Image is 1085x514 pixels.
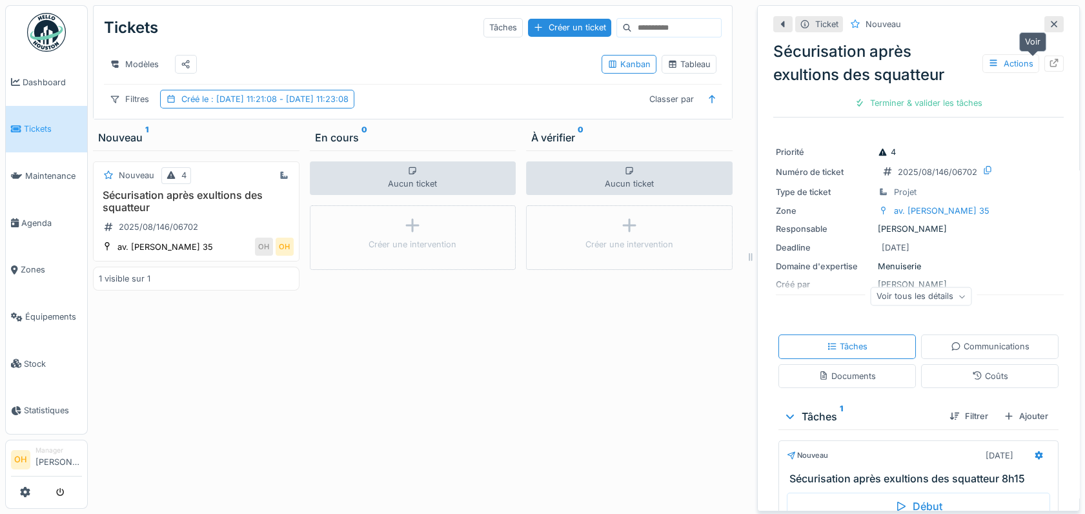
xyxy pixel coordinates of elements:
h3: Sécurisation après exultions des squatteur [99,189,294,214]
h3: Sécurisation après exultions des squatteur 8h15 [789,473,1053,485]
div: Filtres [104,90,155,108]
span: Agenda [21,217,82,229]
div: av. [PERSON_NAME] 35 [117,241,213,253]
div: Type de ticket [776,186,873,198]
sup: 1 [840,409,843,424]
a: Zones [6,247,87,294]
div: [DATE] [882,242,909,254]
div: OH [255,238,273,256]
div: Actions [982,54,1039,73]
div: 2025/08/146/06702 [119,221,198,233]
div: Numéro de ticket [776,166,873,178]
span: Zones [21,263,82,276]
div: Ticket [815,18,838,30]
div: Manager [35,446,82,455]
div: 4 [181,169,187,181]
span: : [DATE] 11:21:08 - [DATE] 11:23:08 [208,94,349,104]
div: Tâches [483,18,523,37]
span: Équipements [25,311,82,323]
div: 1 visible sur 1 [99,272,150,285]
div: Aucun ticket [310,161,516,195]
div: 4 [878,146,896,158]
li: OH [11,450,30,469]
div: 2025/08/146/06702 [898,166,977,178]
div: Tâches [784,409,939,424]
span: Tickets [24,123,82,135]
div: Menuiserie [776,260,1061,272]
div: Filtrer [944,407,993,425]
div: Voir [1019,32,1046,51]
div: Créer une intervention [369,238,456,251]
a: Stock [6,340,87,387]
div: Tableau [667,58,711,70]
div: Kanban [607,58,651,70]
div: Zone [776,205,873,217]
a: Tickets [6,106,87,153]
div: Modèles [104,55,165,74]
div: Deadline [776,242,873,254]
div: Documents [818,370,876,382]
div: Classer par [644,90,700,108]
div: Nouveau [119,169,154,181]
div: Aucun ticket [526,161,733,195]
div: Nouveau [98,130,294,145]
li: [PERSON_NAME] [35,446,82,473]
div: Créer une intervention [585,238,673,251]
sup: 0 [361,130,367,145]
div: À vérifier [531,130,727,145]
a: Statistiques [6,387,87,435]
a: Maintenance [6,152,87,200]
div: Nouveau [787,450,828,461]
div: En cours [315,130,511,145]
a: OH Manager[PERSON_NAME] [11,446,82,477]
div: Priorité [776,146,873,158]
a: Dashboard [6,59,87,106]
span: Maintenance [25,170,82,182]
div: Nouveau [866,18,901,30]
div: Sécurisation après exultions des squatteur [773,40,1064,87]
div: Ajouter [999,407,1053,425]
div: Projet [894,186,917,198]
span: Stock [24,358,82,370]
div: Coûts [972,370,1008,382]
div: Tâches [827,340,867,353]
div: [DATE] [986,449,1013,462]
div: Communications [951,340,1029,353]
div: Créer un ticket [528,19,611,36]
div: av. [PERSON_NAME] 35 [894,205,989,217]
div: OH [276,238,294,256]
a: Équipements [6,293,87,340]
div: Terminer & valider les tâches [849,94,988,112]
div: Créé le [181,93,349,105]
sup: 1 [145,130,148,145]
span: Dashboard [23,76,82,88]
img: Badge_color-CXgf-gQk.svg [27,13,66,52]
div: Tickets [104,11,158,45]
a: Agenda [6,200,87,247]
div: Responsable [776,223,873,235]
sup: 0 [578,130,583,145]
div: [PERSON_NAME] [776,223,1061,235]
div: Domaine d'expertise [776,260,873,272]
div: Voir tous les détails [871,287,972,306]
span: Statistiques [24,404,82,416]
